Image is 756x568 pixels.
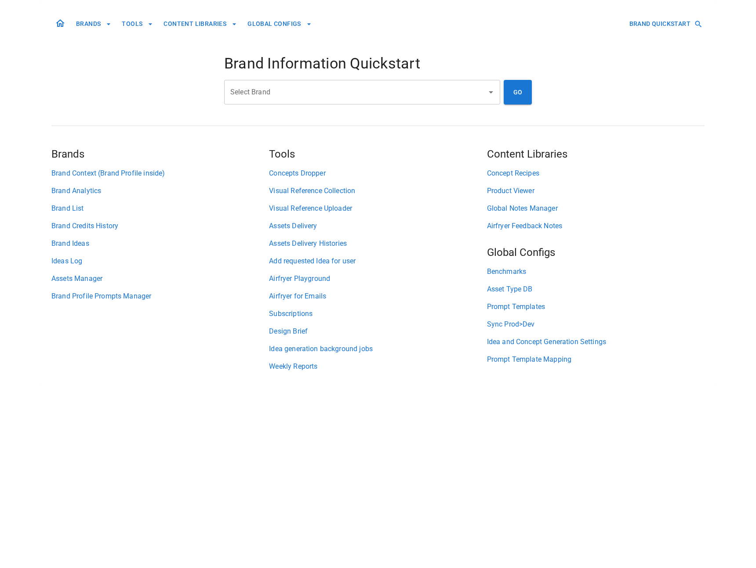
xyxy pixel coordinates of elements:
[487,354,705,365] a: Prompt Template Mapping
[118,16,156,32] button: TOOLS
[160,16,240,32] button: CONTENT LIBRARIES
[269,186,487,196] a: Visual Reference Collection
[487,302,705,312] a: Prompt Templates
[504,80,532,104] button: GO
[51,291,269,302] a: Brand Profile Prompts Manager
[51,221,269,231] a: Brand Credits History
[487,337,705,347] a: Idea and Concept Generation Settings
[487,186,705,196] a: Product Viewer
[269,361,487,372] a: Weekly Reports
[51,168,269,179] a: Brand Context (Brand Profile inside)
[269,203,487,214] a: Visual Reference Uploader
[51,256,269,266] a: Ideas Log
[487,168,705,179] a: Concept Recipes
[487,203,705,214] a: Global Notes Manager
[51,147,269,161] h5: Brands
[269,273,487,284] a: Airfryer Playground
[51,273,269,284] a: Assets Manager
[244,16,315,32] button: GLOBAL CONFIGS
[269,168,487,179] a: Concepts Dropper
[487,245,705,259] h5: Global Configs
[269,147,487,161] h5: Tools
[269,238,487,249] a: Assets Delivery Histories
[487,319,705,330] a: Sync Prod>Dev
[269,221,487,231] a: Assets Delivery
[487,147,705,161] h5: Content Libraries
[626,16,705,32] button: BRAND QUICKSTART
[269,326,487,337] a: Design Brief
[73,16,115,32] button: BRANDS
[224,54,532,73] h4: Brand Information Quickstart
[269,291,487,302] a: Airfryer for Emails
[269,344,487,354] a: Idea generation background jobs
[269,309,487,319] a: Subscriptions
[269,256,487,266] a: Add requested Idea for user
[485,86,497,98] button: Open
[487,284,705,295] a: Asset Type DB
[487,266,705,277] a: Benchmarks
[51,238,269,249] a: Brand Ideas
[51,203,269,214] a: Brand List
[51,186,269,196] a: Brand Analytics
[487,221,705,231] a: Airfryer Feedback Notes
